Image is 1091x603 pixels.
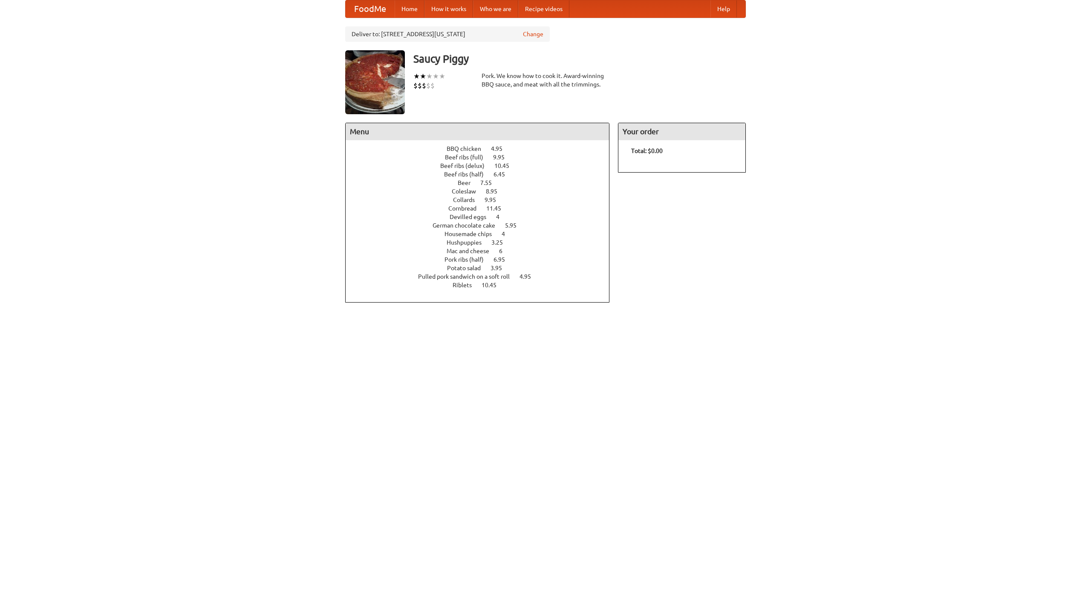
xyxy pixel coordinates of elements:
div: Pork. We know how to cook it. Award-winning BBQ sauce, and meat with all the trimmings. [482,72,609,89]
span: 6.45 [494,171,514,178]
b: Total: $0.00 [631,147,663,154]
li: ★ [426,72,433,81]
span: Beef ribs (full) [445,154,492,161]
span: 6 [499,248,511,254]
a: BBQ chicken 4.95 [447,145,518,152]
a: Beer 7.55 [458,179,508,186]
a: Devilled eggs 4 [450,214,515,220]
a: German chocolate cake 5.95 [433,222,532,229]
span: 10.45 [494,162,518,169]
span: BBQ chicken [447,145,490,152]
span: Housemade chips [444,231,500,237]
a: Change [523,30,543,38]
h4: Menu [346,123,609,140]
li: ★ [433,72,439,81]
span: 3.95 [491,265,511,271]
a: Help [710,0,737,17]
a: Home [395,0,424,17]
a: Beef ribs (delux) 10.45 [440,162,525,169]
span: 4 [496,214,508,220]
li: $ [426,81,430,90]
a: Potato salad 3.95 [447,265,518,271]
a: Coleslaw 8.95 [452,188,513,195]
li: $ [422,81,426,90]
li: $ [430,81,435,90]
a: Who we are [473,0,518,17]
h3: Saucy Piggy [413,50,746,67]
li: $ [418,81,422,90]
a: Mac and cheese 6 [447,248,518,254]
span: Collards [453,196,483,203]
li: $ [413,81,418,90]
span: Beef ribs (delux) [440,162,493,169]
span: 5.95 [505,222,525,229]
li: ★ [413,72,420,81]
h4: Your order [618,123,745,140]
span: Cornbread [448,205,485,212]
a: Riblets 10.45 [453,282,512,289]
span: 4 [502,231,514,237]
span: Hushpuppies [447,239,490,246]
span: 9.95 [485,196,505,203]
span: Pulled pork sandwich on a soft roll [418,273,518,280]
span: Riblets [453,282,480,289]
span: 3.25 [491,239,511,246]
span: Beef ribs (half) [444,171,492,178]
a: Housemade chips 4 [444,231,521,237]
a: Recipe videos [518,0,569,17]
span: Mac and cheese [447,248,498,254]
div: Deliver to: [STREET_ADDRESS][US_STATE] [345,26,550,42]
a: Cornbread 11.45 [448,205,517,212]
span: Beer [458,179,479,186]
span: Pork ribs (half) [444,256,492,263]
a: Hushpuppies 3.25 [447,239,519,246]
a: Pork ribs (half) 6.95 [444,256,521,263]
span: Devilled eggs [450,214,495,220]
span: 7.55 [480,179,500,186]
img: angular.jpg [345,50,405,114]
span: Potato salad [447,265,489,271]
li: ★ [439,72,445,81]
span: 4.95 [520,273,540,280]
span: 9.95 [493,154,513,161]
a: Beef ribs (full) 9.95 [445,154,520,161]
span: 4.95 [491,145,511,152]
span: 6.95 [494,256,514,263]
a: Pulled pork sandwich on a soft roll 4.95 [418,273,547,280]
span: 10.45 [482,282,505,289]
a: Beef ribs (half) 6.45 [444,171,521,178]
li: ★ [420,72,426,81]
a: How it works [424,0,473,17]
span: Coleslaw [452,188,485,195]
span: 8.95 [486,188,506,195]
span: 11.45 [486,205,510,212]
span: German chocolate cake [433,222,504,229]
a: Collards 9.95 [453,196,512,203]
a: FoodMe [346,0,395,17]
